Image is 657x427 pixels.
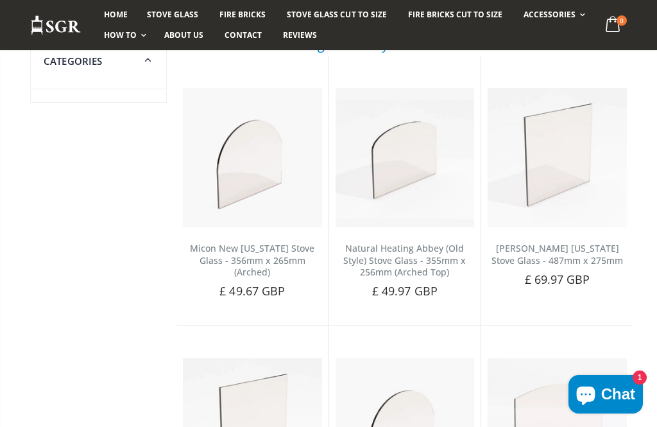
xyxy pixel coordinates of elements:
[215,25,271,46] a: Contact
[488,88,627,227] img: Nestor Martin Oregon stove glass
[137,4,208,25] a: Stove Glass
[336,88,475,227] img: Natural Heating Abbey (Old Style) stove glass with arched top
[183,88,322,227] img: Micon New Oregon Arched Stove Glass
[565,375,647,417] inbox-online-store-chat: Shopify online store chat
[343,242,466,279] a: Natural Heating Abbey (Old Style) Stove Glass - 355mm x 256mm (Arched Top)
[44,55,103,67] span: Categories
[104,9,128,20] span: Home
[104,30,137,40] span: How To
[190,242,314,279] a: Micon New [US_STATE] Stove Glass - 356mm x 265mm (Arched)
[525,272,590,287] span: £ 69.97 GBP
[164,30,203,40] span: About us
[219,9,266,20] span: Fire Bricks
[94,4,137,25] a: Home
[155,25,213,46] a: About us
[30,15,81,36] img: Stove Glass Replacement
[372,283,438,299] span: £ 49.97 GBP
[273,25,327,46] a: Reviews
[277,4,396,25] a: Stove Glass Cut To Size
[287,9,386,20] span: Stove Glass Cut To Size
[147,9,198,20] span: Stove Glass
[524,9,576,20] span: Accessories
[617,15,627,26] span: 0
[225,30,262,40] span: Contact
[601,13,627,38] a: 0
[219,283,285,299] span: £ 49.67 GBP
[514,4,592,25] a: Accessories
[398,4,512,25] a: Fire Bricks Cut To Size
[408,9,502,20] span: Fire Bricks Cut To Size
[94,25,153,46] a: How To
[283,30,317,40] span: Reviews
[210,4,275,25] a: Fire Bricks
[491,242,623,266] a: [PERSON_NAME] [US_STATE] Stove Glass - 487mm x 275mm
